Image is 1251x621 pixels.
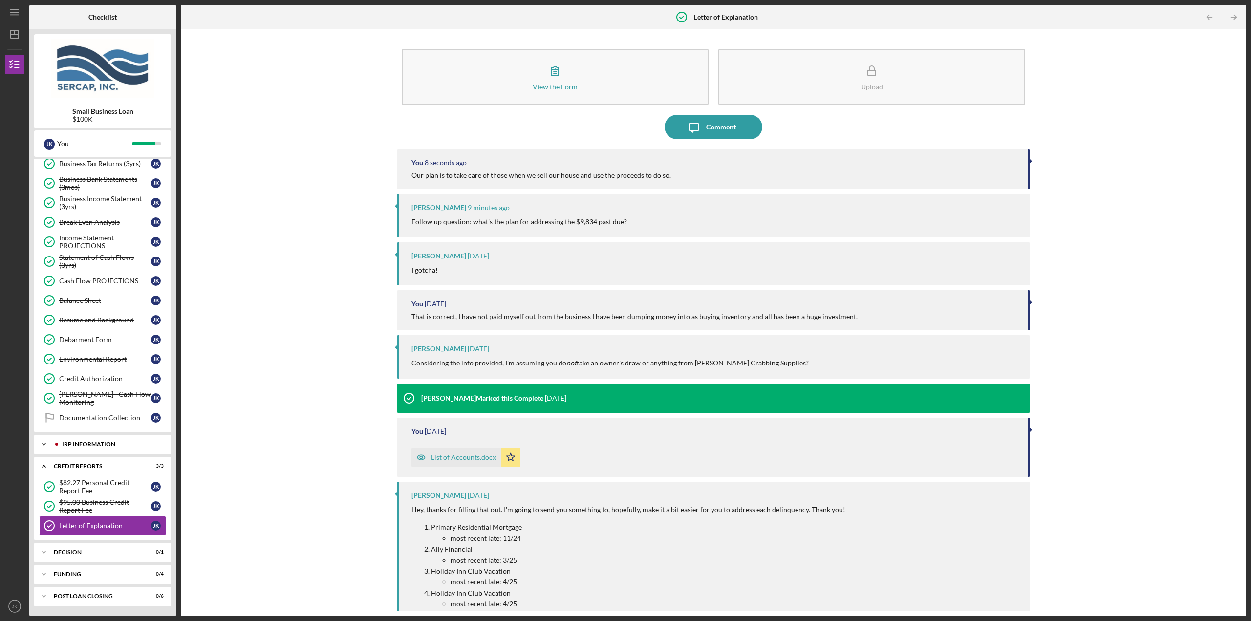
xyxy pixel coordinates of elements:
[411,204,466,212] div: [PERSON_NAME]
[59,336,151,343] div: Debarment Form
[151,198,161,208] div: J K
[451,577,845,587] p: most recent late: 4/25
[151,521,161,531] div: J K
[451,599,845,609] p: most recent late: 4/25
[59,297,151,304] div: Balance Sheet
[59,479,151,494] div: $82.27 Personal Credit Report Fee
[39,193,166,213] a: Business Income Statement (3yrs)JK
[706,115,736,139] div: Comment
[54,571,139,577] div: Funding
[59,390,151,406] div: [PERSON_NAME] - Cash Flow Monitoring
[431,544,845,555] p: Ally Financial
[39,330,166,349] a: Debarment FormJK
[59,277,151,285] div: Cash Flow PROJECTIONS
[59,522,151,530] div: Letter of Explanation
[59,160,151,168] div: Business Tax Returns (3yrs)
[151,237,161,247] div: J K
[59,218,151,226] div: Break Even Analysis
[425,428,446,435] time: 2025-08-18 18:55
[39,232,166,252] a: Income Statement PROJECTIONSJK
[402,49,709,105] button: View the Form
[425,159,467,167] time: 2025-08-19 20:34
[39,369,166,388] a: Credit AuthorizationJK
[718,49,1025,105] button: Upload
[151,393,161,403] div: J K
[411,252,466,260] div: [PERSON_NAME]
[59,316,151,324] div: Resume and Background
[5,597,24,616] button: JK
[151,217,161,227] div: J K
[451,533,845,544] p: most recent late: 11/24
[411,216,627,227] p: Follow up question: what's the plan for addressing the $9,834 past due?
[44,139,55,150] div: J K
[39,496,166,516] a: $95.00 Business Credit Report FeeJK
[151,315,161,325] div: J K
[39,388,166,408] a: [PERSON_NAME] - Cash Flow MonitoringJK
[694,13,758,21] b: Letter of Explanation
[425,300,446,308] time: 2025-08-18 19:03
[468,204,510,212] time: 2025-08-19 20:24
[151,482,161,492] div: J K
[411,300,423,308] div: You
[39,408,166,428] a: Documentation CollectionJK
[39,213,166,232] a: Break Even AnalysisJK
[59,355,151,363] div: Environmental Report
[151,296,161,305] div: J K
[39,477,166,496] a: $82.27 Personal Credit Report FeeJK
[411,358,809,368] p: Considering the info provided, I'm assuming you do take an owner's draw or anything from [PERSON_...
[59,414,151,422] div: Documentation Collection
[39,291,166,310] a: Balance SheetJK
[146,549,164,555] div: 0 / 1
[151,354,161,364] div: J K
[34,39,171,98] img: Product logo
[411,159,423,167] div: You
[54,549,139,555] div: Decision
[39,173,166,193] a: Business Bank Statements (3mos)JK
[54,463,139,469] div: credit reports
[411,265,438,276] p: I gotcha!
[39,516,166,535] a: Letter of ExplanationJK
[59,498,151,514] div: $95.00 Business Credit Report Fee
[59,254,151,269] div: Statement of Cash Flows (3yrs)
[411,492,466,499] div: [PERSON_NAME]
[72,107,133,115] b: Small Business Loan
[411,313,858,321] div: That is correct, I have not paid myself out from the business I have been dumping money into as b...
[151,159,161,169] div: J K
[146,593,164,599] div: 0 / 6
[431,453,496,461] div: List of Accounts.docx
[533,83,578,90] div: View the Form
[151,335,161,344] div: J K
[62,441,159,447] div: IRP Information
[451,555,845,566] p: most recent late: 3/25
[151,413,161,423] div: J K
[57,135,132,152] div: You
[421,394,543,402] div: [PERSON_NAME] Marked this Complete
[54,593,139,599] div: POST LOAN CLOSING
[59,195,151,211] div: Business Income Statement (3yrs)
[12,604,18,609] text: JK
[59,234,151,250] div: Income Statement PROJECTIONS
[146,571,164,577] div: 0 / 4
[59,375,151,383] div: Credit Authorization
[39,252,166,271] a: Statement of Cash Flows (3yrs)JK
[59,175,151,191] div: Business Bank Statements (3mos)
[545,394,566,402] time: 2025-08-18 18:58
[665,115,762,139] button: Comment
[468,252,489,260] time: 2025-08-18 19:38
[151,257,161,266] div: J K
[411,504,845,515] p: Hey, thanks for filling that out. I'm going to send you something to, hopefully, make it a bit ea...
[39,154,166,173] a: Business Tax Returns (3yrs)JK
[39,310,166,330] a: Resume and BackgroundJK
[72,115,133,123] div: $100K
[88,13,117,21] b: Checklist
[151,374,161,384] div: J K
[411,345,466,353] div: [PERSON_NAME]
[431,566,845,577] p: Holiday Inn Club Vacation
[431,610,845,621] p: Mariner Finance
[151,501,161,511] div: J K
[468,345,489,353] time: 2025-08-18 18:59
[566,359,577,367] em: not
[861,83,883,90] div: Upload
[151,276,161,286] div: J K
[39,349,166,369] a: Environmental ReportJK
